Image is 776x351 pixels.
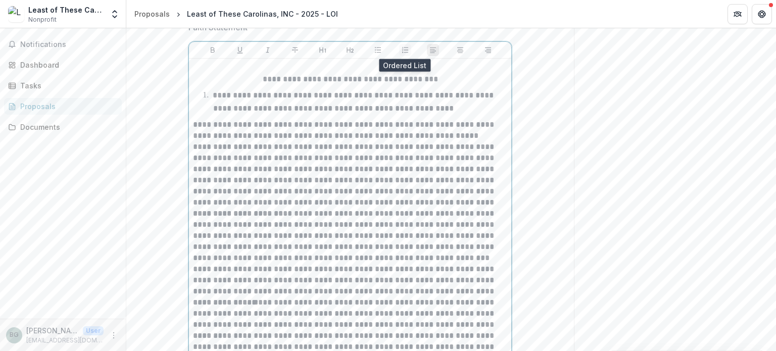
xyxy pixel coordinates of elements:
p: [PERSON_NAME] [26,325,79,336]
button: Heading 1 [317,44,329,56]
p: [EMAIL_ADDRESS][DOMAIN_NAME] [26,336,104,345]
nav: breadcrumb [130,7,342,21]
button: Underline [234,44,246,56]
button: Align Right [482,44,494,56]
a: Proposals [130,7,174,21]
div: Documents [20,122,114,132]
a: Tasks [4,77,122,94]
button: More [108,329,120,341]
a: Dashboard [4,57,122,73]
button: Heading 2 [344,44,356,56]
div: Blake Glover [10,332,19,338]
div: Least of These Carolinas, INC [28,5,104,15]
button: Italicize [262,44,274,56]
button: Partners [727,4,748,24]
a: Proposals [4,98,122,115]
button: Bullet List [372,44,384,56]
button: Bold [207,44,219,56]
button: Notifications [4,36,122,53]
button: Strike [289,44,301,56]
div: Proposals [20,101,114,112]
div: Least of These Carolinas, INC - 2025 - LOI [187,9,338,19]
button: Ordered List [399,44,411,56]
button: Align Left [427,44,439,56]
span: Nonprofit [28,15,57,24]
button: Get Help [752,4,772,24]
p: User [83,326,104,335]
button: Open entity switcher [108,4,122,24]
div: Tasks [20,80,114,91]
div: Dashboard [20,60,114,70]
div: Proposals [134,9,170,19]
img: Least of These Carolinas, INC [8,6,24,22]
span: Notifications [20,40,118,49]
button: Align Center [454,44,466,56]
a: Documents [4,119,122,135]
